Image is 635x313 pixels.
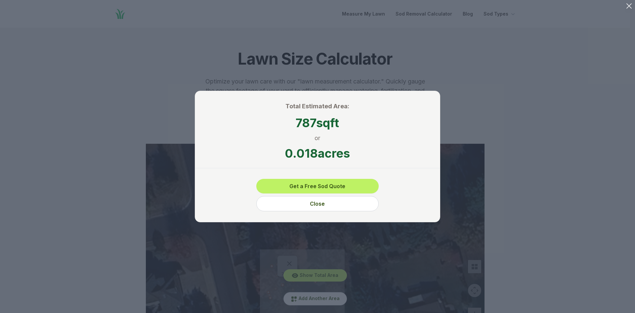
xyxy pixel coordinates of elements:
button: Close [256,196,379,211]
div: or [195,133,440,143]
span: 787 sqft [195,116,440,130]
button: Get a Free Sod Quote [256,179,379,193]
span: 0.018 acres [195,147,440,160]
h3: Total Estimated Area: [195,102,440,111]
